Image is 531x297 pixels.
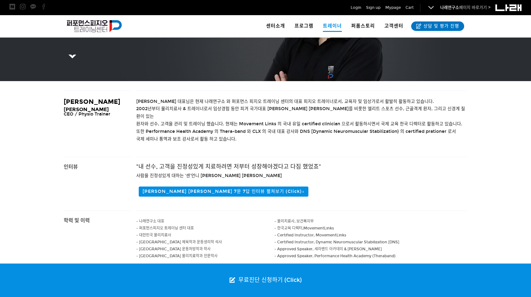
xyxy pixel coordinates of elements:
a: 프로그램 [290,15,318,37]
strong: 나래연구소 [440,5,459,10]
img: 5c68986d518ea.png [68,55,76,58]
span: 사람을 진정성있게 대하는 '센'언니 [PERSON_NAME] [PERSON_NAME] [136,173,282,178]
a: Login [351,4,361,11]
a: Cart [406,4,414,11]
span: - [GEOGRAPHIC_DATA] 물리치료학과 전문학사 [136,254,218,258]
span: - 한국교육 디렉터, [274,226,303,230]
span: 또한 Performance Health Academy 의 Thera-band 와 CLX 의 국내 대표 강사와 DNS [Dynamic Neuromuscular Stabiliza... [136,129,456,134]
span: - Approved Speaker, Performance Health Academy (Theraband) [274,254,395,258]
span: 환자와 선수, 고객을 관리 및 트레이닝 했습니다. 현재는 Movement Links 의 국내 유일 certified clinician 으로서 활동하시면서 국제 교육 한국 디렉... [136,121,462,127]
span: 인터뷰 [64,164,78,170]
span: 고객센터 [384,23,403,29]
a: Mypage [385,4,401,11]
span: - [GEOGRAPHIC_DATA] 체육학과 운동생리학 석사 [136,240,222,244]
a: 상담 및 평가 진행 [411,21,464,31]
span: 프로그램 [295,23,313,29]
span: - Certified Instructor, MovementLinks [274,233,346,237]
a: 무료진단 신청하기 (Click) [223,264,308,297]
a: 나래연구소페이지 바로가기 > [440,5,491,10]
span: [PERSON_NAME] [64,98,120,105]
span: MovementLinks [303,226,334,230]
span: - Approved Speaker, 세라밴드 아카데미 & [PERSON_NAME] [274,247,382,251]
a: 퍼폼스토리 [347,15,380,37]
span: - [GEOGRAPHIC_DATA] 운동처방학과 학사 [136,247,211,251]
span: - 대한민국 물리치료사 [136,233,171,237]
span: - Certified Instructor, Dynamic Neuromuscular Stabilization [DNS] [274,240,399,244]
span: - 물리치료사, 보건복지부 [274,219,314,223]
span: "내 선수, 고객을 진정성있게 치료하려면 저부터 성장해야겠다고 다짐 했었죠" [136,163,321,170]
span: 트레이너 [323,21,342,32]
span: CEO / Physio Trainer [64,111,110,117]
a: 센터소개 [261,15,290,37]
span: 2002년부터 물리치료사 & 트레이너로서 임상경험 동안 피겨 국가대표 [PERSON_NAME] [PERSON_NAME]를 비롯한 엘리트 스포츠 선수, 근골격계 환자, 그리고 ... [136,106,465,119]
span: 국제 세미나 통역과 보조 강사로서 활동 하고 있습니다. [136,136,236,142]
span: - 퍼포먼스피지오 트레이닝 센터 대표 [136,226,194,230]
span: - 나래연구소 대표 [136,219,164,223]
a: Sign up [366,4,381,11]
span: [PERSON_NAME] 대표님은 현재 나래연구소 와 퍼포먼스 피지오 트레이닝 센터의 대표 피지오 트레이너로서, 교육자 및 임상가로서 활발히 활동하고 있습니다. [136,99,434,104]
span: 퍼폼스토리 [351,23,375,29]
span: 학력 및 이력 [64,217,90,223]
span: 상담 및 평가 진행 [422,23,459,29]
a: 고객센터 [380,15,408,37]
span: [PERSON_NAME] [64,106,109,112]
a: 트레이너 [318,15,347,37]
span: 센터소개 [266,23,285,29]
button: [PERSON_NAME] [PERSON_NAME] 7문 7답 인터뷰 펼쳐보기 (Click)↓ [139,187,308,197]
